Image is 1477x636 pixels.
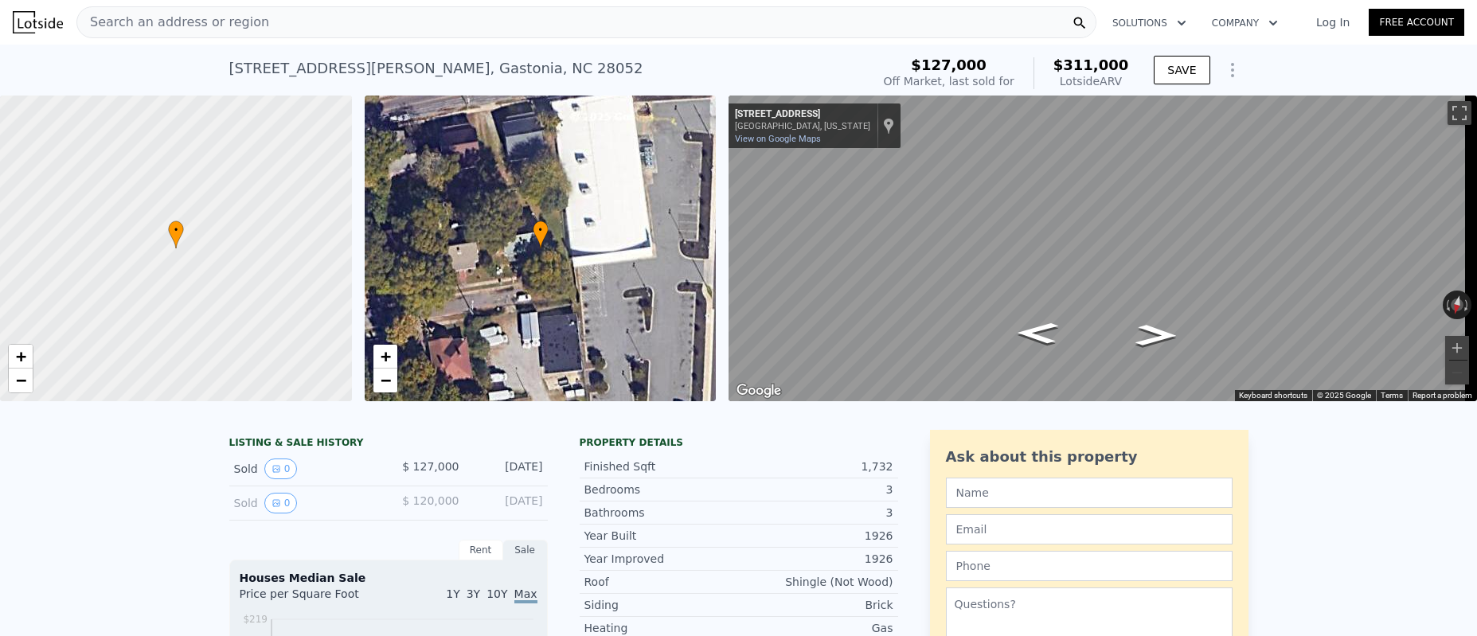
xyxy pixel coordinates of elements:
div: 1926 [739,551,893,567]
button: Rotate counterclockwise [1443,291,1452,319]
div: Off Market, last sold for [884,73,1014,89]
button: View historical data [264,458,298,479]
a: Terms (opens in new tab) [1381,391,1403,400]
div: Year Built [584,528,739,544]
button: Reset the view [1448,290,1466,321]
div: Shingle (Not Wood) [739,574,893,590]
div: Brick [739,597,893,613]
button: SAVE [1154,56,1209,84]
button: Zoom out [1445,361,1469,384]
input: Phone [946,551,1233,581]
div: Map [729,96,1477,401]
button: Company [1199,9,1291,37]
div: Year Improved [584,551,739,567]
div: Gas [739,620,893,636]
a: Zoom in [373,345,397,369]
div: LISTING & SALE HISTORY [229,436,548,452]
input: Name [946,478,1233,508]
path: Go West, W Main Ave [1118,319,1195,351]
div: Siding [584,597,739,613]
div: [STREET_ADDRESS][PERSON_NAME] , Gastonia , NC 28052 [229,57,643,80]
a: Report a problem [1413,391,1472,400]
div: Bedrooms [584,482,739,497]
a: Open this area in Google Maps (opens a new window) [733,380,785,401]
div: Roof [584,574,739,590]
a: View on Google Maps [735,134,821,144]
div: 1,732 [739,458,893,474]
span: • [533,223,549,237]
div: • [168,220,184,248]
span: 3Y [467,587,480,600]
div: Lotside ARV [1053,73,1129,89]
span: 10Y [486,587,507,600]
div: Heating [584,620,739,636]
span: $127,000 [911,57,987,73]
div: Sold [234,493,376,513]
img: Google [733,380,785,401]
span: • [168,223,184,237]
div: Street View [729,96,1477,401]
div: 3 [739,482,893,497]
div: • [533,220,549,248]
span: + [16,346,26,366]
span: − [380,370,390,390]
span: Search an address or region [77,13,269,32]
path: Go East, W Main Ave [998,318,1076,349]
div: Sold [234,458,376,479]
div: Price per Square Foot [240,586,389,611]
div: 3 [739,505,893,521]
button: Show Options [1217,54,1248,86]
a: Log In [1297,14,1369,30]
div: 1926 [739,528,893,544]
span: Max [514,587,537,603]
span: − [16,370,26,390]
button: Rotate clockwise [1463,291,1472,319]
a: Show location on map [883,117,894,135]
div: [DATE] [472,458,543,479]
div: [STREET_ADDRESS] [735,108,870,121]
div: Sale [503,540,548,560]
div: Finished Sqft [584,458,739,474]
div: Bathrooms [584,505,739,521]
tspan: $219 [243,614,268,625]
button: View historical data [264,493,298,513]
a: Zoom out [373,369,397,392]
a: Free Account [1369,9,1464,36]
span: $ 127,000 [402,460,459,473]
div: Houses Median Sale [240,570,537,586]
span: + [380,346,390,366]
span: $ 120,000 [402,494,459,507]
button: Toggle fullscreen view [1448,101,1471,125]
div: Ask about this property [946,446,1233,468]
div: Rent [459,540,503,560]
div: Property details [580,436,898,449]
img: Lotside [13,11,63,33]
button: Solutions [1100,9,1199,37]
span: © 2025 Google [1317,391,1371,400]
div: [DATE] [472,493,543,513]
a: Zoom in [9,345,33,369]
span: 1Y [446,587,459,600]
a: Zoom out [9,369,33,392]
button: Zoom in [1445,336,1469,360]
span: $311,000 [1053,57,1129,73]
button: Keyboard shortcuts [1239,390,1307,401]
input: Email [946,514,1233,544]
div: [GEOGRAPHIC_DATA], [US_STATE] [735,121,870,131]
